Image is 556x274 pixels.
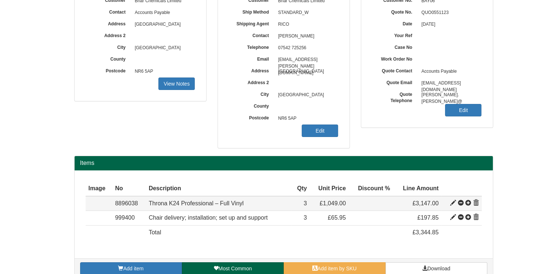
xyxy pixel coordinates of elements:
[275,30,338,42] span: [PERSON_NAME]
[418,19,482,30] span: [DATE]
[86,30,131,39] label: Address 2
[131,7,195,19] span: Accounts Payable
[229,113,275,121] label: Postcode
[86,19,131,27] label: Address
[123,266,143,271] span: Add item
[372,66,418,74] label: Quote Contact
[275,54,338,66] span: [EMAIL_ADDRESS][PERSON_NAME][DOMAIN_NAME]
[229,7,275,15] label: Ship Method
[149,200,244,206] span: Throna K24 Professional – Full Vinyl
[229,19,275,27] label: Shipping Agent
[275,19,338,30] span: RICO
[310,181,349,196] th: Unit Price
[304,214,307,221] span: 3
[131,66,195,77] span: NR6 5AP
[302,125,338,137] a: Edit
[86,7,131,15] label: Contact
[275,66,338,77] span: [GEOGRAPHIC_DATA]
[275,113,338,125] span: NR6 5AP
[112,211,146,226] td: 999400
[349,181,393,196] th: Discount %
[275,89,338,101] span: [GEOGRAPHIC_DATA]
[80,160,487,166] h2: Items
[158,77,195,90] a: View Notes
[112,181,146,196] th: No
[86,42,131,51] label: City
[318,266,357,271] span: Add item by SKU
[372,77,418,86] label: Quote Email
[372,7,418,15] label: Quote No.
[229,42,275,51] label: Telephone
[131,42,195,54] span: [GEOGRAPHIC_DATA]
[328,214,346,221] span: £65.95
[418,89,482,101] span: [PERSON_NAME].[PERSON_NAME]@
[304,200,307,206] span: 3
[229,77,275,86] label: Address 2
[372,89,418,104] label: Quote Telephone
[412,229,438,235] span: £3,344.85
[86,66,131,74] label: Postcode
[445,104,481,116] a: Edit
[149,214,268,221] span: Chair delivery; installation; set up and support
[418,66,482,77] span: Accounts Payable
[229,66,275,74] label: Address
[412,200,438,206] span: £3,147.00
[131,19,195,30] span: [GEOGRAPHIC_DATA]
[372,19,418,27] label: Date
[112,196,146,211] td: 8896038
[146,181,292,196] th: Description
[229,30,275,39] label: Contact
[275,7,338,19] span: STANDARD_W
[86,181,112,196] th: Image
[418,7,482,19] span: QUO0551123
[229,101,275,109] label: County
[427,266,450,271] span: Download
[229,89,275,98] label: City
[418,77,482,89] span: [EMAIL_ADDRESS][DOMAIN_NAME]
[146,226,292,240] td: Total
[291,181,310,196] th: Qty
[372,30,418,39] label: Your Ref
[372,42,418,51] label: Case No
[218,266,252,271] span: Most Common
[372,54,418,62] label: Work Order No
[229,54,275,62] label: Email
[86,54,131,62] label: County
[275,42,338,54] span: 07542 725256
[393,181,441,196] th: Line Amount
[417,214,439,221] span: £197.85
[320,200,346,206] span: £1,049.00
